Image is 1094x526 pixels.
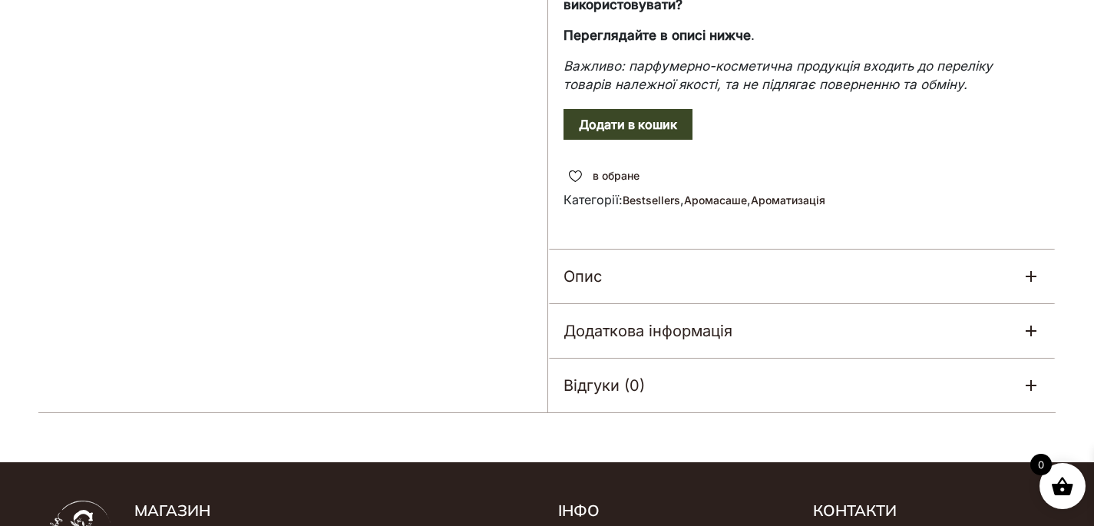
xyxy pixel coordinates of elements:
[564,265,602,288] h5: Опис
[564,27,1041,45] p: .
[569,170,582,183] img: unfavourite.svg
[751,194,825,207] a: Ароматизація
[623,194,680,207] a: Bestsellers
[564,58,993,92] em: Важливо: парфумерно-косметична продукція входить до переліку товарів належної якості, та не підля...
[134,501,535,521] h5: Магазин
[1030,454,1052,475] span: 0
[813,501,1044,521] h5: Контакти
[564,190,1041,209] span: Категорії: , ,
[564,28,751,43] strong: Переглядайте в описі нижче
[564,167,645,184] a: в обране
[558,501,789,521] h5: Інфо
[564,319,732,342] h5: Додаткова інформація
[564,109,692,140] button: Додати в кошик
[684,194,747,207] a: Аромасаше
[593,167,640,184] span: в обране
[564,374,645,397] h5: Відгуки (0)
